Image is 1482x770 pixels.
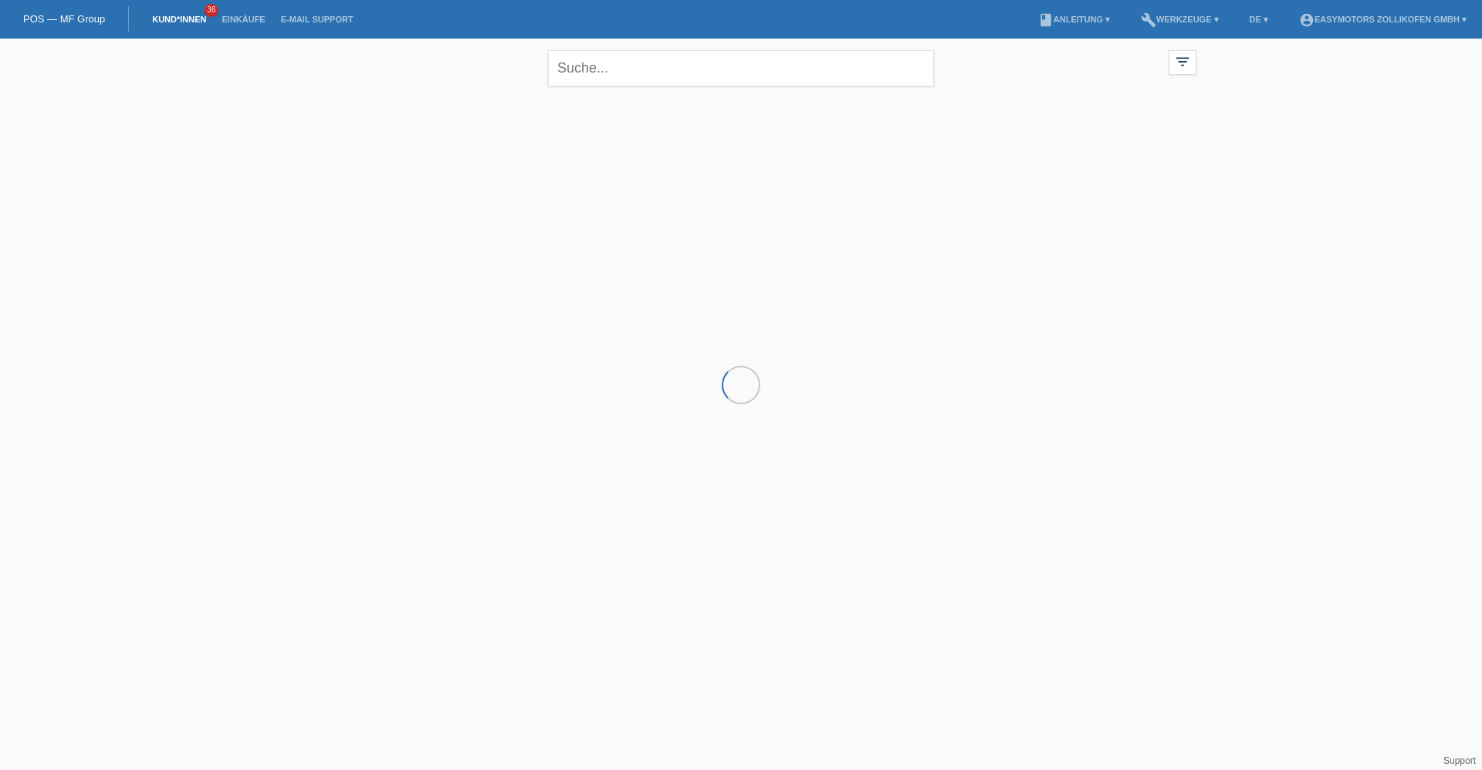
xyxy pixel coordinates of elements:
[1141,12,1156,28] i: build
[144,15,214,24] a: Kund*innen
[273,15,361,24] a: E-Mail Support
[1174,53,1191,70] i: filter_list
[1242,15,1276,24] a: DE ▾
[214,15,272,24] a: Einkäufe
[205,4,218,17] span: 36
[1038,12,1054,28] i: book
[1291,15,1474,24] a: account_circleEasymotors Zollikofen GmbH ▾
[1030,15,1118,24] a: bookAnleitung ▾
[1133,15,1227,24] a: buildWerkzeuge ▾
[23,13,105,25] a: POS — MF Group
[1443,755,1476,766] a: Support
[548,50,934,86] input: Suche...
[1299,12,1315,28] i: account_circle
